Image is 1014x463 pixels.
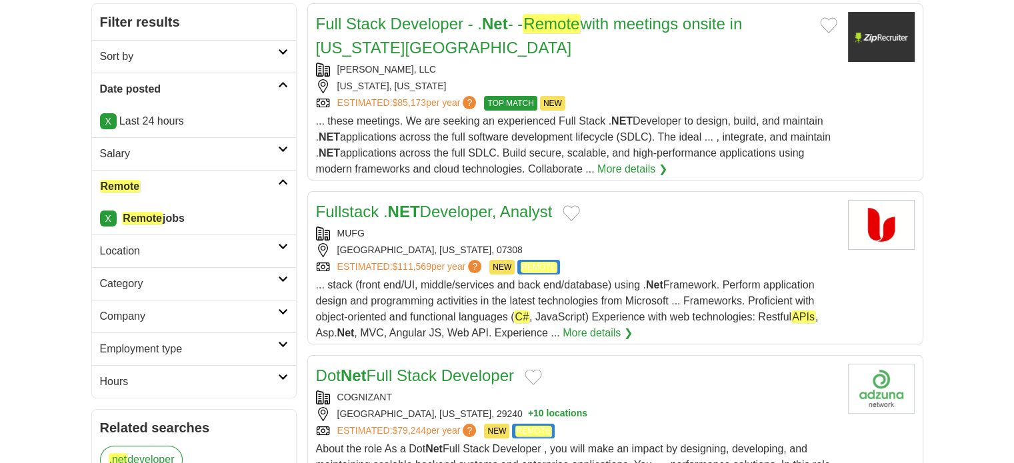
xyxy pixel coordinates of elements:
[316,203,553,221] a: Fullstack .NETDeveloper, Analyst
[100,243,278,259] h2: Location
[523,14,580,33] em: Remote
[316,79,837,93] div: [US_STATE], [US_STATE]
[563,205,580,221] button: Add to favorite jobs
[100,308,278,324] h2: Company
[92,365,296,398] a: Hours
[646,279,663,290] strong: Net
[100,341,278,357] h2: Employment type
[319,147,340,159] strong: NET
[100,113,288,129] p: Last 24 hours
[337,392,392,402] a: COGNIZANT
[100,146,278,162] h2: Salary
[392,261,431,272] span: $111,569
[482,15,508,33] strong: Net
[388,203,420,221] strong: NET
[100,418,288,438] h2: Related searches
[92,234,296,267] a: Location
[484,424,509,438] span: NEW
[848,364,915,414] img: Cognizant logo
[122,212,185,225] strong: jobs
[820,17,837,33] button: Add to favorite jobs
[484,96,537,111] span: TOP MATCH
[514,310,529,323] em: C#
[337,327,355,338] strong: Net
[316,279,819,338] span: ... stack (front end/UI, middle/services and back end/database) using . Framework. Perform applic...
[92,137,296,170] a: Salary
[337,228,365,238] a: MUFG
[100,374,278,390] h2: Hours
[316,115,831,175] span: ... these meetings. We are seeking an experienced Full Stack . Developer to design, build, and ma...
[540,96,565,111] span: NEW
[100,180,141,193] em: Remote
[848,200,915,250] img: MUFG logo
[489,260,515,274] span: NEW
[100,113,117,129] a: X
[92,170,296,203] a: Remote
[92,267,296,300] a: Category
[316,63,837,77] div: [PERSON_NAME], LLC
[92,40,296,73] a: Sort by
[528,407,587,421] button: +10 locations
[392,425,426,436] span: $79,244
[341,366,367,384] strong: Net
[92,73,296,105] a: Date posted
[316,366,514,384] a: DotNetFull Stack Developer
[92,300,296,332] a: Company
[337,260,485,274] a: ESTIMATED:$111,569per year?
[791,310,815,323] em: APIs
[92,4,296,40] h2: Filter results
[337,96,479,111] a: ESTIMATED:$85,173per year?
[122,212,163,225] em: Remote
[100,49,278,65] h2: Sort by
[425,443,443,454] strong: Net
[316,14,743,57] a: Full Stack Developer - .Net- -Remotewith meetings onsite in [US_STATE][GEOGRAPHIC_DATA]
[337,424,479,438] a: ESTIMATED:$79,244per year?
[319,131,340,143] strong: NET
[100,276,278,292] h2: Category
[100,81,278,97] h2: Date posted
[525,369,542,385] button: Add to favorite jobs
[848,12,915,62] img: Company logo
[316,243,837,257] div: [GEOGRAPHIC_DATA], [US_STATE], 07308
[100,211,117,227] a: X
[528,407,533,421] span: +
[392,97,426,108] span: $85,173
[92,332,296,365] a: Employment type
[563,325,633,341] a: More details ❯
[521,262,556,272] em: REMOTE
[316,407,837,421] div: [GEOGRAPHIC_DATA], [US_STATE], 29240
[597,161,667,177] a: More details ❯
[463,424,476,437] span: ?
[463,96,476,109] span: ?
[468,260,481,273] span: ?
[611,115,633,127] strong: NET
[515,426,551,436] em: REMOTE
